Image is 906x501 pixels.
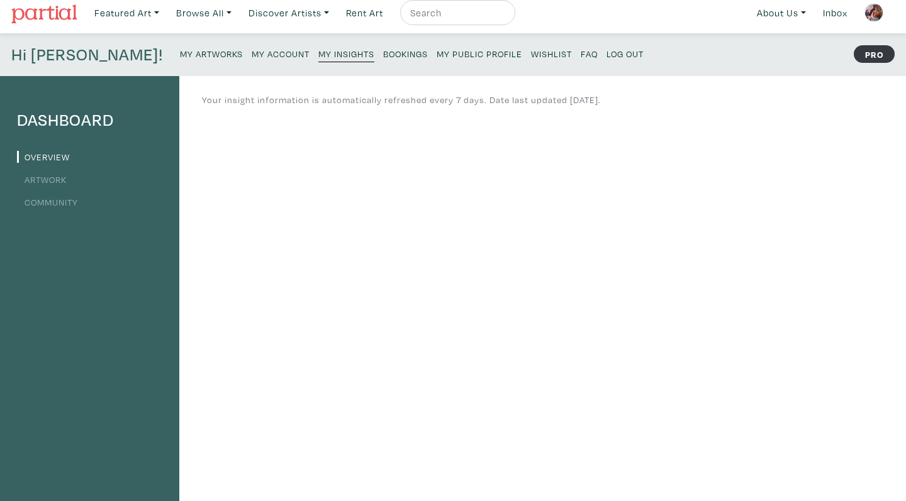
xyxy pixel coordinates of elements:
small: My Insights [318,48,374,60]
h4: Dashboard [17,110,162,130]
strong: PRO [854,45,895,63]
a: Artwork [17,173,67,185]
a: Bookings [383,45,428,62]
h4: Hi [PERSON_NAME]! [11,45,163,65]
small: My Public Profile [437,48,522,60]
small: My Artworks [180,48,243,60]
a: My Public Profile [437,45,522,62]
img: phpThumb.php [864,3,883,22]
a: Community [17,196,78,208]
a: Overview [17,151,70,163]
p: Your insight information is automatically refreshed every 7 days. Date last updated [DATE]. [202,93,601,107]
input: Search [409,5,503,21]
a: Wishlist [531,45,572,62]
small: Wishlist [531,48,572,60]
small: My Account [252,48,310,60]
a: Log Out [607,45,644,62]
a: My Artworks [180,45,243,62]
small: Bookings [383,48,428,60]
small: FAQ [581,48,598,60]
a: My Account [252,45,310,62]
small: Log Out [607,48,644,60]
a: FAQ [581,45,598,62]
a: My Insights [318,45,374,62]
